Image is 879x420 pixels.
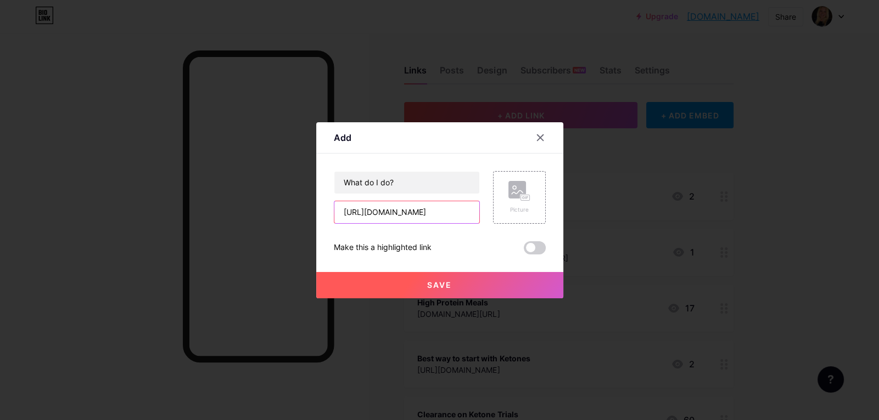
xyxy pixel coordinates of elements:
div: Add [334,131,351,144]
div: Picture [508,206,530,214]
span: Save [427,280,452,290]
div: Make this a highlighted link [334,241,432,254]
input: Title [334,172,479,194]
button: Save [316,272,563,298]
input: URL [334,201,479,223]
